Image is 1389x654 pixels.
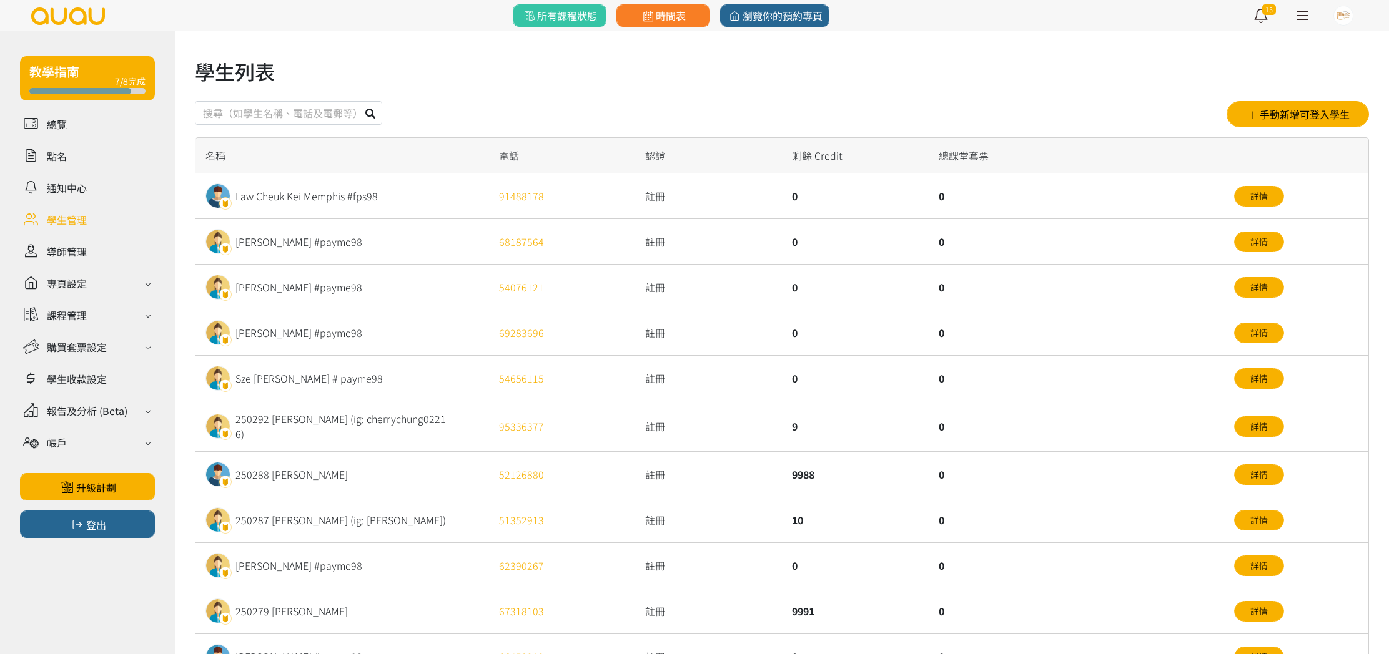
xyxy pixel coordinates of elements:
div: 0 [782,543,929,588]
input: 搜尋（如學生名稱、電話及電郵等） [195,101,382,125]
a: 詳情 [1234,186,1284,207]
a: 詳情 [1234,368,1284,389]
div: 0 [929,452,1222,497]
span: 註冊 [645,419,665,434]
h1: 學生列表 [195,56,1369,86]
div: 認證 [635,138,782,173]
div: 課程管理 [47,308,87,323]
div: 0 [929,219,1222,265]
div: 0 [929,401,1222,452]
img: badge.png [219,476,232,488]
a: 68187564 [499,234,544,249]
img: badge.png [219,334,232,346]
a: 詳情 [1234,277,1284,298]
div: 0 [929,265,1222,310]
a: 67318103 [499,603,544,618]
span: 註冊 [645,467,665,482]
span: 時間表 [640,8,686,23]
img: badge.png [219,288,232,301]
span: 15 [1262,4,1276,15]
div: 名稱 [195,138,489,173]
img: badge.png [219,567,232,579]
img: badge.png [219,612,232,625]
div: 購買套票設定 [47,339,107,354]
span: 註冊 [645,280,665,295]
div: 0 [929,173,1222,219]
span: 瀏覽你的預約專頁 [727,8,823,23]
div: 剩餘 Credit [782,138,929,173]
a: 62390267 [499,558,544,573]
div: 0 [782,219,929,265]
div: 250292 [PERSON_NAME] (ig: cherrychung02216) [235,411,454,441]
a: 91488178 [499,188,544,203]
span: 所有課程狀態 [521,8,597,23]
a: 瀏覽你的預約專頁 [720,4,829,27]
span: 註冊 [645,234,665,249]
span: 註冊 [645,188,665,203]
div: 250279 [PERSON_NAME] [235,603,348,618]
span: 註冊 [645,558,665,573]
a: 所有課程狀態 [513,4,606,27]
a: 詳情 [1234,510,1284,530]
span: 註冊 [645,325,665,340]
div: 0 [782,265,929,310]
button: 手動新增可登入學生 [1227,101,1369,127]
a: 詳情 [1234,416,1284,437]
div: 0 [782,356,929,401]
a: 詳情 [1234,323,1284,343]
span: 註冊 [645,512,665,527]
div: 9988 [782,452,929,497]
div: 0 [929,310,1222,356]
div: [PERSON_NAME] #payme98 [235,325,362,340]
img: badge.png [219,243,232,255]
a: 升級計劃 [20,473,155,500]
div: 0 [929,543,1222,588]
div: 250288 [PERSON_NAME] [235,467,348,482]
span: 註冊 [645,603,665,618]
div: 0 [782,310,929,356]
div: 電話 [489,138,636,173]
div: 10 [782,497,929,543]
div: 0 [929,588,1222,634]
div: 0 [782,173,929,219]
img: badge.png [219,521,232,534]
div: 專頁設定 [47,276,87,291]
a: 詳情 [1234,601,1284,622]
a: 54076121 [499,280,544,295]
a: 54656115 [499,371,544,386]
div: Sze [PERSON_NAME] # payme98 [235,371,383,386]
button: 登出 [20,510,155,538]
div: 9991 [782,588,929,634]
a: 詳情 [1234,232,1284,252]
div: 總課堂套票 [929,138,1222,173]
div: 9 [782,401,929,452]
div: 0 [929,356,1222,401]
div: [PERSON_NAME] #payme98 [235,234,362,249]
div: [PERSON_NAME] #payme98 [235,558,362,573]
img: badge.png [219,197,232,210]
div: 帳戶 [47,435,67,450]
img: badge.png [219,427,232,440]
div: 報告及分析 (Beta) [47,403,127,418]
div: [PERSON_NAME] #payme98 [235,280,362,295]
span: 註冊 [645,371,665,386]
a: 95336377 [499,419,544,434]
a: 詳情 [1234,555,1284,576]
a: 時間表 [616,4,710,27]
a: 52126880 [499,467,544,482]
a: 51352913 [499,512,544,527]
a: 詳情 [1234,464,1284,485]
img: badge.png [219,379,232,392]
div: 0 [929,497,1222,543]
img: logo.svg [30,7,106,25]
a: 69283696 [499,325,544,340]
div: 250287 [PERSON_NAME] (ig: [PERSON_NAME]) [235,512,446,527]
div: Law Cheuk Kei Memphis #fps98 [235,188,378,203]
